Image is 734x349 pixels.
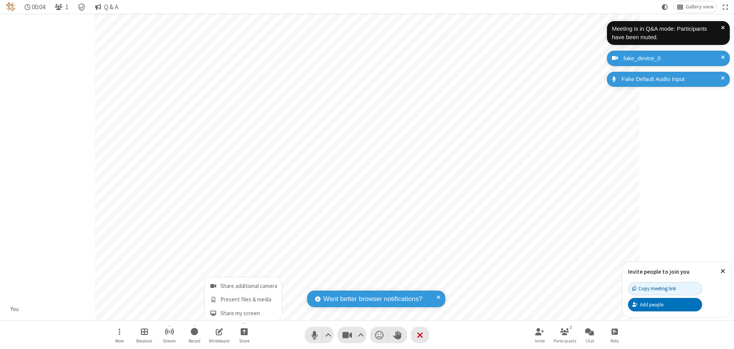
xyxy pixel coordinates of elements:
button: Present files & media [205,292,282,306]
button: Add people [628,298,702,311]
button: End or leave meeting [411,327,429,343]
button: Video setting [356,327,366,343]
button: Manage Breakout Rooms [133,324,156,346]
span: Present files & media [220,296,277,303]
div: You [8,305,22,314]
span: Gallery view [686,4,714,10]
button: Raise hand [388,327,407,343]
div: Fake Default Audio Input [619,75,724,84]
div: 1 [568,324,574,331]
button: Change layout [674,1,717,13]
span: Q & A [104,3,118,11]
div: Timer [21,1,49,13]
button: Send a reaction [370,327,388,343]
span: Whiteboard [209,339,230,343]
button: Start streaming [158,324,181,346]
button: Invite participants (Alt+I) [528,324,551,346]
span: More [115,339,124,343]
span: Invite [535,339,545,343]
button: Using system theme [659,1,671,13]
span: 00:04 [32,3,45,11]
img: QA Selenium DO NOT DELETE OR CHANGE [6,2,15,12]
div: Copy meeting link [632,285,676,292]
button: Open participant list [51,1,71,13]
div: fake_device_0 [621,54,724,63]
button: Mute (Alt+A) [305,327,334,343]
button: Share my screen [205,306,282,321]
span: Breakout [136,339,152,343]
button: Open menu [233,324,256,346]
button: Open poll [603,324,626,346]
div: Meeting details Encryption enabled [74,1,89,13]
span: Polls [610,339,619,343]
label: Invite people to join you [628,268,689,275]
button: Open participant list [553,324,576,346]
button: Open chat [578,324,601,346]
button: Open menu [108,324,131,346]
button: Copy meeting link [628,282,702,295]
span: Want better browser notifications? [323,294,422,304]
div: Meeting is in Q&A mode: Participants have been muted. [612,25,721,42]
button: Start recording [183,324,206,346]
span: Share additional camera [220,283,277,289]
span: Share [239,339,250,343]
button: Share additional camera [205,277,282,292]
span: 1 [65,3,68,11]
span: Stream [163,339,176,343]
span: Record [188,339,200,343]
span: Chat [585,339,594,343]
button: Close popover [715,262,731,281]
button: Audio settings [323,327,334,343]
button: Open shared whiteboard [208,324,231,346]
button: Q & A [92,1,121,13]
span: Share my screen [220,310,277,317]
span: Participants [554,339,576,343]
button: Fullscreen [720,1,731,13]
button: Stop video (Alt+V) [337,327,366,343]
